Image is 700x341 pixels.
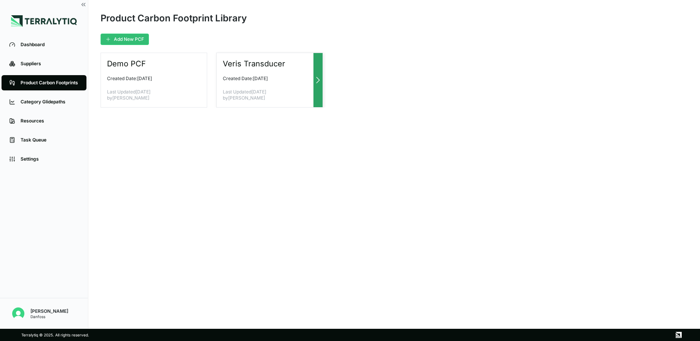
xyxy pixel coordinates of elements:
[223,59,286,68] h3: Veris Transducer
[101,34,149,45] button: Add New PCF
[107,89,195,101] p: Last Updated [DATE] by [PERSON_NAME]
[21,99,79,105] div: Category Glidepaths
[21,80,79,86] div: Product Carbon Footprints
[21,137,79,143] div: Task Queue
[21,61,79,67] div: Suppliers
[107,76,195,82] p: Created Date: [DATE]
[9,304,27,323] button: Open user button
[21,156,79,162] div: Settings
[30,308,68,314] div: [PERSON_NAME]
[107,59,147,68] h3: Demo PCF
[21,42,79,48] div: Dashboard
[21,118,79,124] div: Resources
[12,307,24,320] img: Stefania Gallo
[223,76,310,82] p: Created Date: [DATE]
[11,15,77,27] img: Logo
[223,89,310,101] p: Last Updated [DATE] by [PERSON_NAME]
[30,314,68,319] div: Danfoss
[101,12,247,24] div: Product Carbon Footprint Library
